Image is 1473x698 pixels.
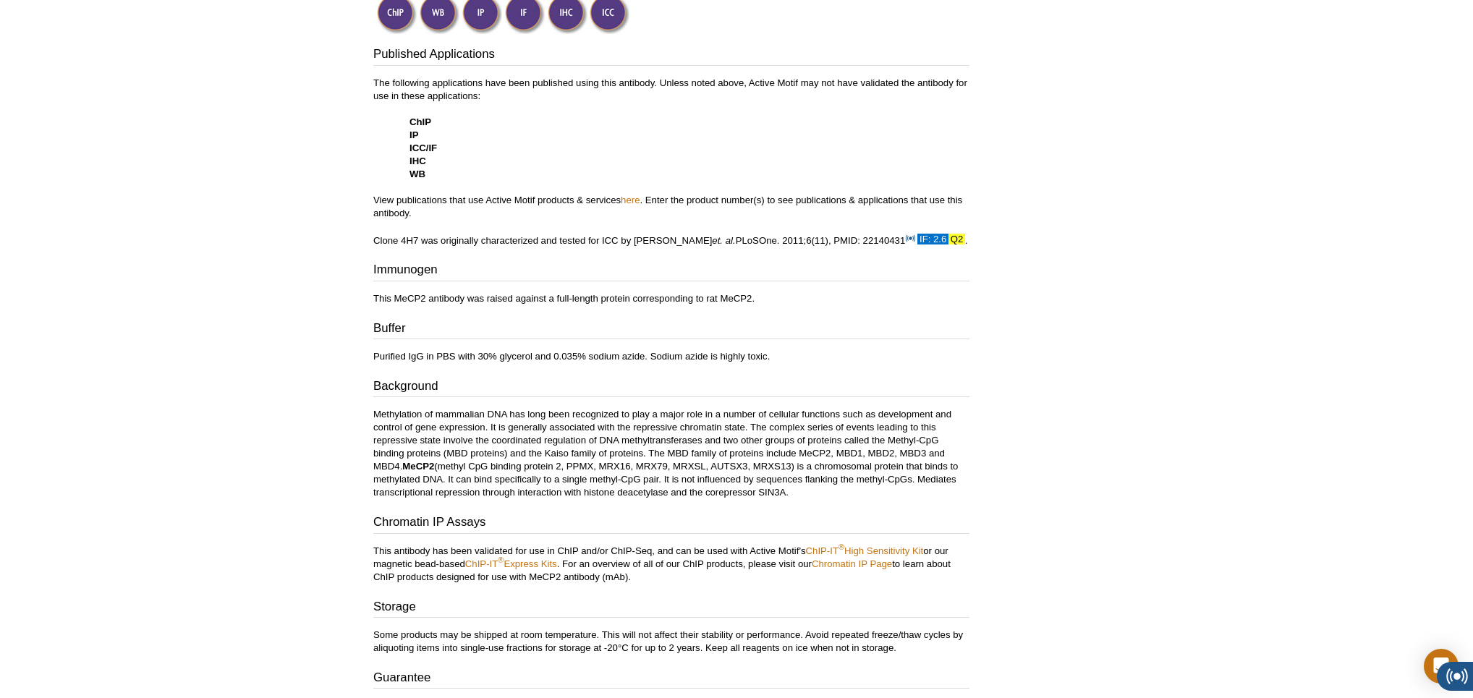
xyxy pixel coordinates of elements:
[465,558,557,569] a: ChIP-IT®Express Kits
[409,169,425,179] strong: WB
[812,558,892,569] a: Chromatin IP Page
[373,292,969,305] p: This MeCP2 antibody was raised against a full-length protein corresponding to rat MeCP2.
[373,77,969,247] p: The following applications have been published using this antibody. Unless noted above, Active Mo...
[373,408,969,499] p: Methylation of mammalian DNA has long been recognized to play a major role in a number of cellula...
[1424,649,1459,684] div: Open Intercom Messenger
[373,320,969,340] h3: Buffer
[409,116,431,127] strong: ChIP
[373,46,969,66] h3: Published Applications
[409,129,418,140] strong: IP
[373,669,969,689] h3: Guarantee
[373,350,969,363] p: Purified IgG in PBS with 30% glycerol and 0.035% sodium azide. Sodium azide is highly toxic.
[373,545,969,584] p: This antibody has been validated for use in ChIP and/or ChIP-Seq, and can be used with Active Mot...
[402,461,434,472] strong: MeCP2
[373,629,969,655] p: Some products may be shipped at room temperature. This will not affect their stability or perform...
[948,234,965,244] span: Q2
[806,545,924,556] a: ChIP-IT®High Sensitivity Kit
[373,378,969,398] h3: Background
[917,234,948,244] span: IF: 2.6
[409,142,437,153] strong: ICC/IF
[839,542,844,551] sup: ®
[498,556,504,564] sup: ®
[621,195,640,205] a: here
[712,235,735,246] i: et. al.
[373,598,969,618] h3: Storage
[409,156,426,166] strong: IHC
[373,261,969,281] h3: Immunogen
[373,514,969,534] h3: Chromatin IP Assays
